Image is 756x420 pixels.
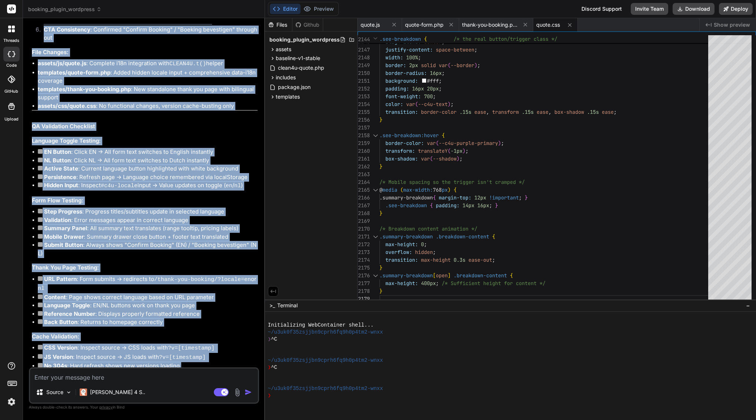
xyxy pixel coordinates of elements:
span: ; [614,109,617,115]
span: @ [379,186,382,193]
span: 0 [421,241,424,248]
span: ; [439,77,442,84]
span: ) [448,186,451,193]
strong: EN Button [44,148,71,155]
span: max-height: [385,280,418,287]
span: ; [492,257,495,263]
div: Click to collapse the range. [371,132,380,139]
li: : Summary drawer close button + footer text translated [38,233,258,241]
li: : Hard refresh shows new versions loading [38,362,258,370]
div: 2177 [358,280,370,287]
span: { [430,202,433,209]
div: 2152 [358,85,370,93]
code: en [226,183,232,189]
h3: Thank You Page Testing: [32,264,258,272]
code: ?v=[timestamp] [168,345,215,351]
span: clean4u-quote.php [277,63,325,72]
div: 2175 [358,264,370,272]
li: : Current language button highlighted with white background [38,165,258,173]
span: px [442,186,448,193]
strong: No 304s [44,362,67,369]
span: thank-you-booking.php [462,21,518,29]
span: 16px [412,85,424,92]
div: 2170 [358,225,370,233]
strong: CSS Version [44,344,77,351]
li: : Click EN → All form text switches to English instantly [38,148,258,156]
strong: CTA Consistency [44,26,90,33]
span: hidden [415,249,433,255]
div: 2156 [358,116,370,124]
span: -1px [451,148,462,154]
span: border-color [421,109,457,115]
span: ❯ [268,364,271,371]
span: { [454,186,457,193]
span: booking_plugin_wordpress [269,36,340,43]
li: : Click NL → All form text switches to Dutch instantly [38,156,258,165]
span: ease [474,109,486,115]
button: Invite Team [631,3,668,15]
span: max-height [421,257,451,263]
span: ^C [271,336,277,343]
code: /thank-you-booking/?locale=en [154,277,251,283]
div: Github [292,21,323,29]
span: width: [385,54,403,61]
code: CLEAN4U.t() [169,61,206,67]
strong: JS Version [44,353,73,360]
label: code [6,62,17,69]
div: 2168 [358,209,370,217]
span: box-shadow [554,109,584,115]
span: background: [385,77,418,84]
img: settings [5,396,18,408]
div: 2166 [358,194,370,202]
h3: File Changes: [32,48,258,57]
span: Show preview [714,21,750,29]
li: : New standalone thank you page with bilingual support [38,85,258,102]
span: box-shadow: [385,155,418,162]
span: 768 [433,186,442,193]
strong: NL Button [44,157,71,164]
code: ?v=[timestamp] [159,354,206,361]
div: 2155 [358,108,370,116]
span: { [442,132,445,139]
span: .15s [460,109,471,115]
li: : Form submits → redirects to or [38,275,258,293]
span: templates [276,93,300,100]
span: ; [501,140,504,146]
span: media [382,186,397,193]
span: ( [400,186,403,193]
span: .breakdown-content [436,233,489,240]
span: !important [489,194,519,201]
span: translateY [418,148,448,154]
span: ; [474,46,477,53]
span: ) [462,148,465,154]
span: { [424,36,427,42]
span: includes [276,74,296,81]
div: 2165 [358,186,370,194]
span: − [746,302,750,309]
span: --c4u-purple-primary [439,140,498,146]
div: 2159 [358,139,370,147]
span: ; [418,54,421,61]
li: : Confirmed "Confirm Booking" / "Boeking bevestigen" throughout [38,26,258,42]
img: icon [245,388,252,396]
div: 2151 [358,77,370,85]
span: ❯ [268,336,271,343]
code: nl [234,183,241,189]
label: GitHub [4,88,18,95]
div: 2164 [358,178,370,186]
span: 2144 [358,36,370,43]
span: /* Mobile spacing so the trigger isn't cramped */ [379,179,525,185]
strong: Summary Panel [44,225,87,232]
span: } [379,264,382,271]
span: ease [537,109,548,115]
img: Pick Models [66,389,72,396]
span: border-color: [385,140,424,146]
span: } [525,194,528,201]
span: ) [457,155,460,162]
span: 12px [474,194,486,201]
div: Click to collapse the range. [371,186,380,194]
span: .see-breakdown [379,36,421,42]
span: max-height: [385,241,418,248]
span: .summary-breakdown [379,233,433,240]
span: .see-breakdown:hover [379,132,439,139]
